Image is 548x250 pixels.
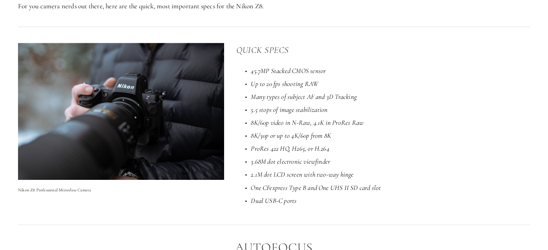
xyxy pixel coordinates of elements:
em: 5.5 stops of image stabilization [251,105,328,114]
em: 8K/60p video in N-Raw, 4.1K in ProRes Raw [251,118,364,127]
em: Up to 20 fps shooting RAW [251,79,318,88]
em: 2.1M dot LCD screen with two-way hinge [251,170,353,178]
em: 45.7MP Stacked CMOS sensor [251,67,326,75]
em: Dual USB-C ports [251,196,297,205]
em: 3.68M dot electronic viewfinder [251,157,330,165]
em: 8K/30p or up to 4K/60p from 8K [251,131,331,140]
p: For you camera nerds out there, here are the quick, most important specs for the Nikon Z8. [18,1,530,11]
em: Quick Specs [236,45,289,55]
p: Nikon Z8 Professional Mirrorless Camera [18,186,224,194]
em: Many types of subject AF and 3D Tracking [251,92,357,101]
em: ProRes 422 HQ, H265, or H.264 [251,144,329,153]
em: One CFexpress Type B and One UHS II SD card slot [251,183,381,192]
